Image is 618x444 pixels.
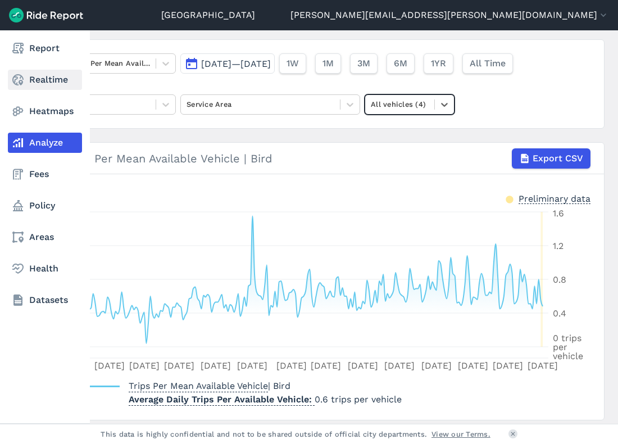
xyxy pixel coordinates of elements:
[8,70,82,90] a: Realtime
[424,53,453,74] button: 1YR
[493,360,523,371] tspan: [DATE]
[94,360,125,371] tspan: [DATE]
[462,53,513,74] button: All Time
[350,53,378,74] button: 3M
[8,196,82,216] a: Policy
[201,58,271,69] span: [DATE]—[DATE]
[519,192,590,204] div: Preliminary data
[357,57,370,70] span: 3M
[129,377,268,392] span: Trips Per Mean Available Vehicle
[287,57,299,70] span: 1W
[533,152,583,165] span: Export CSV
[348,360,378,371] tspan: [DATE]
[129,360,160,371] tspan: [DATE]
[458,360,488,371] tspan: [DATE]
[315,53,341,74] button: 1M
[8,290,82,310] a: Datasets
[8,227,82,247] a: Areas
[129,391,315,406] span: Average Daily Trips Per Available Vehicle
[129,380,290,391] span: | Bird
[553,274,566,285] tspan: 0.8
[276,360,307,371] tspan: [DATE]
[553,308,566,319] tspan: 0.4
[279,53,306,74] button: 1W
[553,333,581,343] tspan: 0 trips
[322,57,334,70] span: 1M
[387,53,415,74] button: 6M
[431,429,490,440] a: View our Terms.
[237,360,267,371] tspan: [DATE]
[201,360,231,371] tspan: [DATE]
[311,360,341,371] tspan: [DATE]
[8,259,82,279] a: Health
[553,208,564,219] tspan: 1.6
[528,360,558,371] tspan: [DATE]
[161,8,255,22] a: [GEOGRAPHIC_DATA]
[164,360,194,371] tspan: [DATE]
[290,8,609,22] button: [PERSON_NAME][EMAIL_ADDRESS][PERSON_NAME][DOMAIN_NAME]
[470,57,506,70] span: All Time
[553,241,564,251] tspan: 1.2
[431,57,446,70] span: 1YR
[9,8,83,22] img: Ride Report
[394,57,407,70] span: 6M
[180,53,275,74] button: [DATE]—[DATE]
[63,148,590,169] div: Trips Per Mean Available Vehicle | Bird
[8,164,82,184] a: Fees
[129,393,402,406] p: 0.6 trips per vehicle
[553,342,567,352] tspan: per
[8,133,82,153] a: Analyze
[512,148,590,169] button: Export CSV
[421,360,452,371] tspan: [DATE]
[8,38,82,58] a: Report
[384,360,415,371] tspan: [DATE]
[553,351,583,361] tspan: vehicle
[8,101,82,121] a: Heatmaps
